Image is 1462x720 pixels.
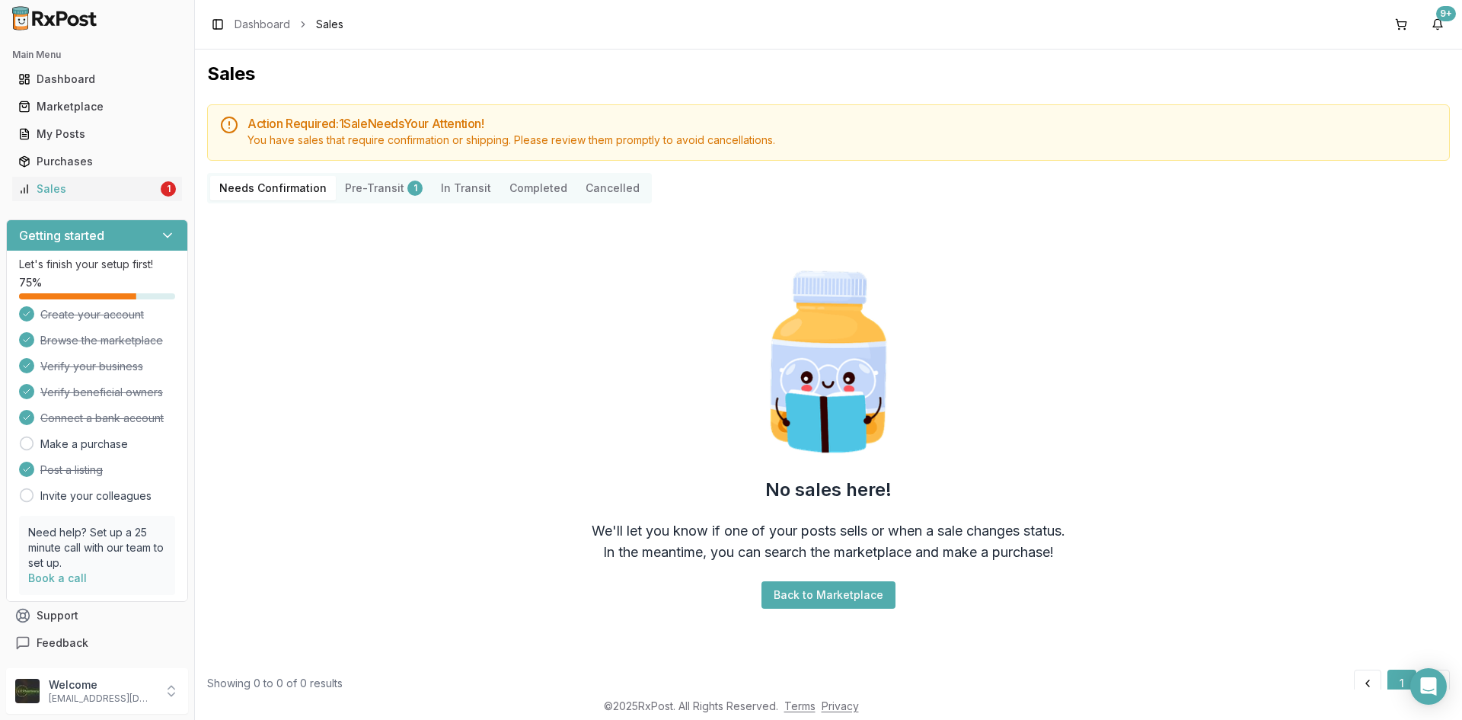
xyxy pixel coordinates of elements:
[12,175,182,203] a: Sales1
[161,181,176,197] div: 1
[37,635,88,651] span: Feedback
[784,699,816,712] a: Terms
[1410,668,1447,705] div: Open Intercom Messenger
[576,176,649,200] button: Cancelled
[731,264,926,459] img: Smart Pill Bottle
[28,571,87,584] a: Book a call
[207,676,343,691] div: Showing 0 to 0 of 0 results
[207,62,1450,86] h1: Sales
[235,17,290,32] a: Dashboard
[1436,6,1456,21] div: 9+
[12,148,182,175] a: Purchases
[12,120,182,148] a: My Posts
[6,602,188,629] button: Support
[6,629,188,657] button: Feedback
[592,520,1065,542] div: We'll let you know if one of your posts sells or when a sale changes status.
[18,154,176,169] div: Purchases
[6,122,188,146] button: My Posts
[603,542,1054,563] div: In the meantime, you can search the marketplace and make a purchase!
[247,133,1437,148] div: You have sales that require confirmation or shipping. Please review them promptly to avoid cancel...
[6,177,188,201] button: Sales1
[407,181,423,196] div: 1
[6,67,188,91] button: Dashboard
[19,226,104,245] h3: Getting started
[19,275,42,290] span: 75 %
[18,72,176,87] div: Dashboard
[432,176,500,200] button: In Transit
[40,359,143,374] span: Verify your business
[316,17,343,32] span: Sales
[500,176,576,200] button: Completed
[765,478,892,502] h2: No sales here!
[18,126,176,142] div: My Posts
[28,525,166,571] p: Need help? Set up a 25 minute call with our team to set up.
[1425,12,1450,37] button: 9+
[49,677,155,693] p: Welcome
[40,411,164,426] span: Connect a bank account
[18,99,176,114] div: Marketplace
[336,176,432,200] button: Pre-Transit
[40,333,163,348] span: Browse the marketplace
[822,699,859,712] a: Privacy
[40,437,128,452] a: Make a purchase
[12,93,182,120] a: Marketplace
[18,181,158,197] div: Sales
[6,94,188,119] button: Marketplace
[235,17,343,32] nav: breadcrumb
[12,49,182,61] h2: Main Menu
[40,488,152,504] a: Invite your colleagues
[6,6,104,30] img: RxPost Logo
[15,679,40,703] img: User avatar
[40,462,103,478] span: Post a listing
[1387,670,1416,697] button: 1
[49,693,155,705] p: [EMAIL_ADDRESS][DOMAIN_NAME]
[19,257,175,272] p: Let's finish your setup first!
[40,385,163,400] span: Verify beneficial owners
[761,581,895,609] button: Back to Marketplace
[6,149,188,174] button: Purchases
[40,307,144,322] span: Create your account
[12,66,182,93] a: Dashboard
[247,117,1437,130] h5: Action Required: 1 Sale Need s Your Attention!
[210,176,336,200] button: Needs Confirmation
